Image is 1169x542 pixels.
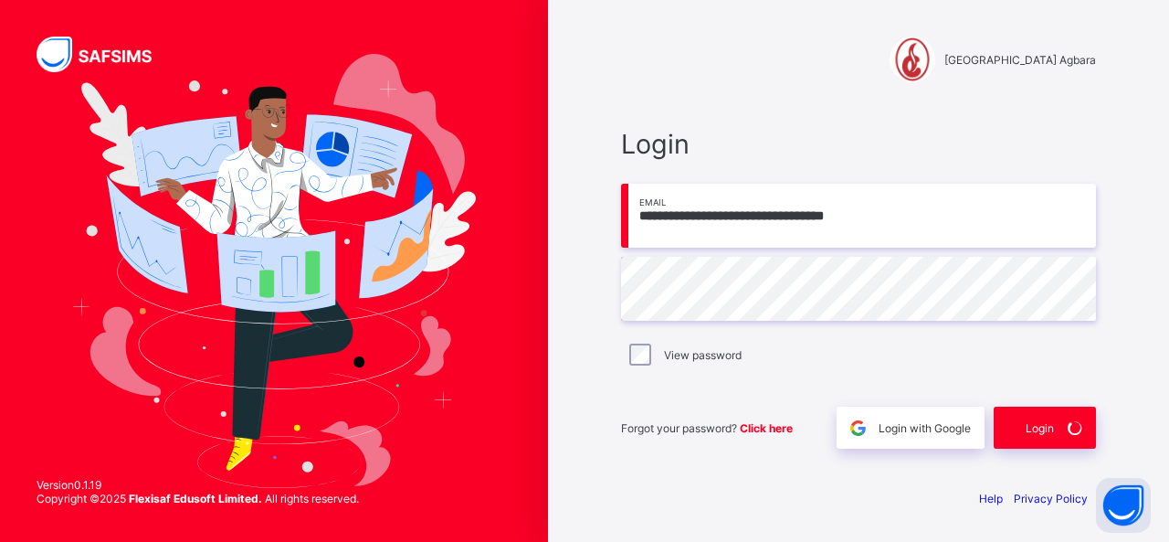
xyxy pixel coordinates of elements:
img: google.396cfc9801f0270233282035f929180a.svg [848,418,869,439]
span: Version 0.1.19 [37,478,359,492]
a: Click here [740,421,793,435]
img: Hero Image [72,54,475,487]
strong: Flexisaf Edusoft Limited. [129,492,262,505]
span: Copyright © 2025 All rights reserved. [37,492,359,505]
img: SAFSIMS Logo [37,37,174,72]
a: Privacy Policy [1014,492,1088,505]
span: Login [1026,421,1054,435]
label: View password [664,348,742,362]
span: Login with Google [879,421,971,435]
span: Login [621,128,1096,160]
span: [GEOGRAPHIC_DATA] Agbara [944,53,1096,67]
span: Forgot your password? [621,421,793,435]
button: Open asap [1096,478,1151,533]
a: Help [979,492,1003,505]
